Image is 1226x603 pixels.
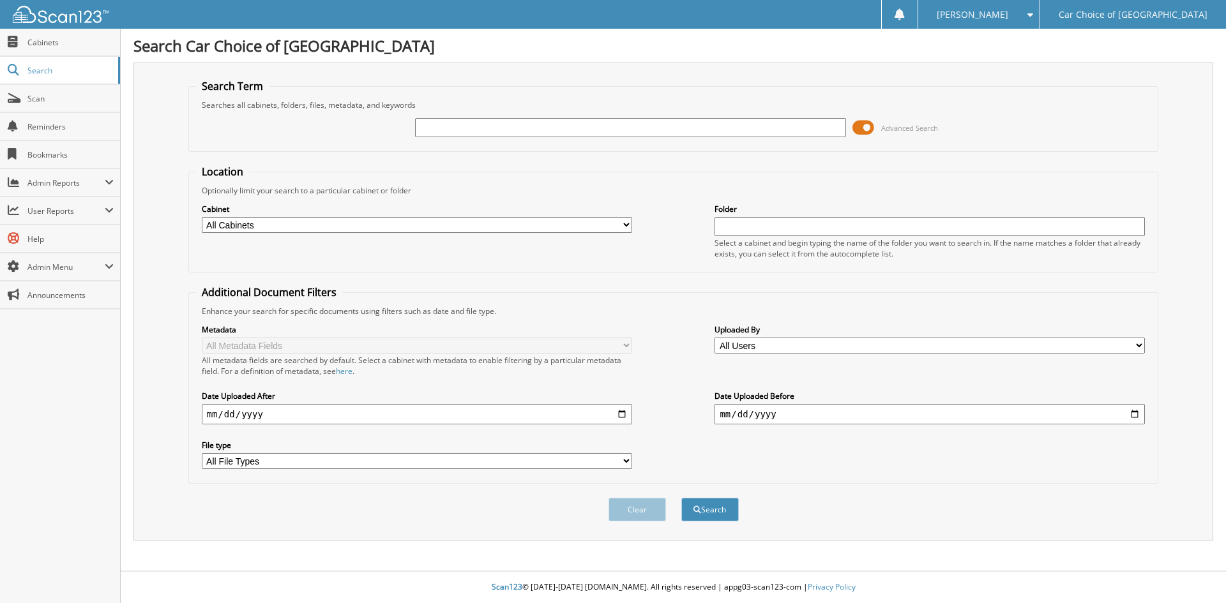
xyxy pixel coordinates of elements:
span: Admin Menu [27,262,105,272]
input: end [715,404,1145,424]
iframe: Chat Widget [1162,542,1226,603]
legend: Search Term [195,79,269,93]
div: Optionally limit your search to a particular cabinet or folder [195,185,1152,196]
span: Car Choice of [GEOGRAPHIC_DATA] [1059,11,1207,19]
span: User Reports [27,205,105,216]
span: Help [27,234,114,244]
img: scan123-logo-white.svg [13,6,109,23]
div: © [DATE]-[DATE] [DOMAIN_NAME]. All rights reserved | appg03-scan123-com | [121,572,1226,603]
div: Searches all cabinets, folders, files, metadata, and keywords [195,100,1152,110]
label: Date Uploaded After [202,391,632,401]
div: Select a cabinet and begin typing the name of the folder you want to search in. If the name match... [715,237,1145,259]
input: start [202,404,632,424]
div: All metadata fields are searched by default. Select a cabinet with metadata to enable filtering b... [202,355,632,376]
label: Cabinet [202,204,632,214]
a: Privacy Policy [808,581,856,592]
span: Search [27,65,112,76]
label: Date Uploaded Before [715,391,1145,401]
span: Reminders [27,121,114,132]
span: Bookmarks [27,149,114,160]
button: Search [681,498,739,521]
label: Uploaded By [715,324,1145,335]
span: Announcements [27,290,114,301]
label: Metadata [202,324,632,335]
span: Advanced Search [881,123,938,133]
button: Clear [609,498,666,521]
a: here [336,366,352,376]
legend: Location [195,165,250,179]
legend: Additional Document Filters [195,285,343,299]
span: Admin Reports [27,177,105,188]
div: Enhance your search for specific documents using filters such as date and file type. [195,306,1152,316]
span: Scan [27,93,114,104]
span: Cabinets [27,37,114,48]
span: [PERSON_NAME] [937,11,1008,19]
h1: Search Car Choice of [GEOGRAPHIC_DATA] [133,35,1213,56]
label: File type [202,440,632,450]
span: Scan123 [492,581,522,592]
label: Folder [715,204,1145,214]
